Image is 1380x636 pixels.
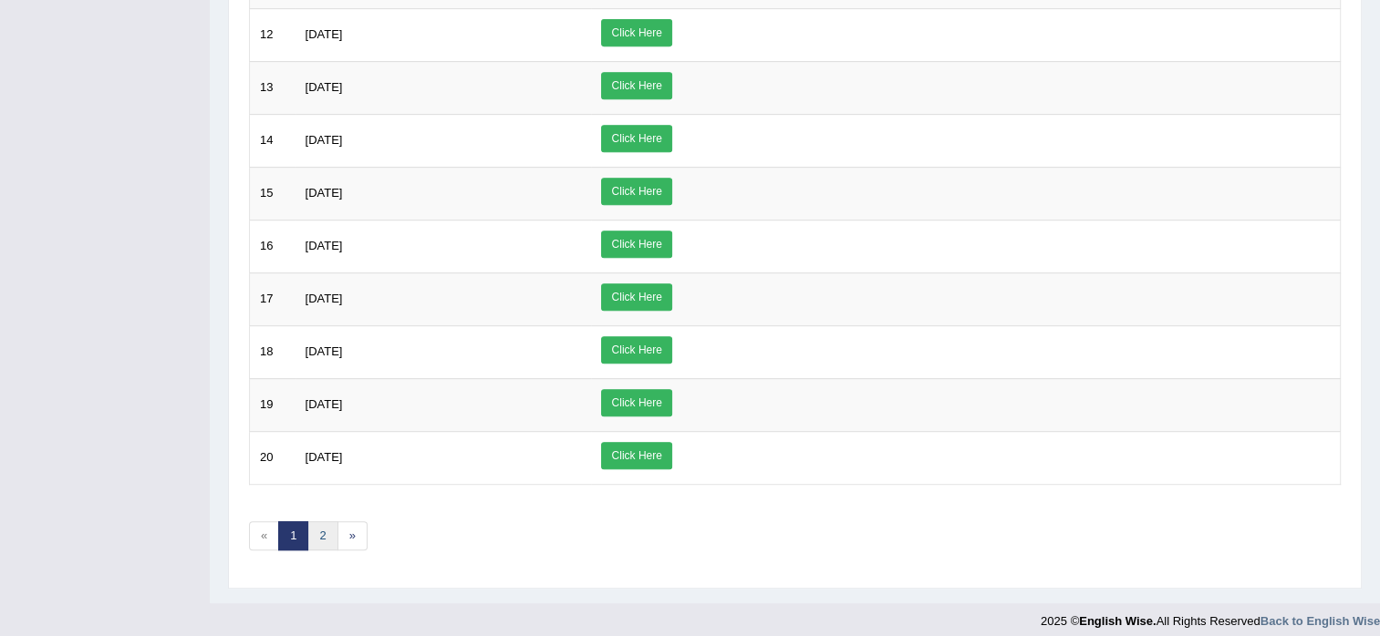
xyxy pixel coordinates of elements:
[250,114,296,167] td: 14
[1041,603,1380,630] div: 2025 © All Rights Reserved
[601,19,671,46] a: Click Here
[306,397,343,411] span: [DATE]
[601,442,671,469] a: Click Here
[250,8,296,61] td: 12
[601,231,671,258] a: Click Here
[1079,614,1156,628] strong: English Wise.
[306,80,343,94] span: [DATE]
[337,521,368,551] a: »
[306,27,343,41] span: [DATE]
[250,61,296,114] td: 13
[601,72,671,99] a: Click Here
[306,450,343,464] span: [DATE]
[306,133,343,147] span: [DATE]
[250,378,296,431] td: 19
[1261,614,1380,628] a: Back to English Wise
[250,431,296,484] td: 20
[250,272,296,325] td: 17
[601,336,671,364] a: Click Here
[601,389,671,416] a: Click Here
[601,283,671,311] a: Click Here
[601,178,671,205] a: Click Here
[306,239,343,252] span: [DATE]
[601,125,671,152] a: Click Here
[250,325,296,378] td: 18
[250,167,296,220] td: 15
[306,292,343,305] span: [DATE]
[306,186,343,200] span: [DATE]
[278,521,308,551] a: 1
[250,220,296,272] td: 16
[306,344,343,358] span: [DATE]
[307,521,337,551] a: 2
[249,521,279,551] span: «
